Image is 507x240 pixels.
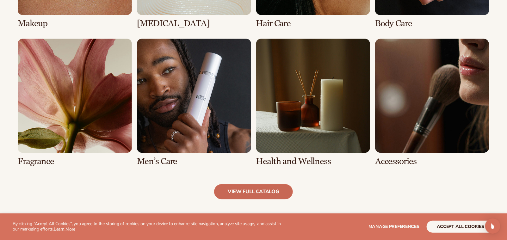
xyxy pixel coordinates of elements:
button: accept all cookies [427,221,494,233]
h3: Makeup [18,19,132,28]
div: Open Intercom Messenger [485,218,500,234]
div: 6 / 8 [137,39,251,166]
span: Manage preferences [368,224,419,230]
h3: Hair Care [256,19,370,28]
h3: Body Care [375,19,489,28]
a: view full catalog [214,184,293,199]
p: By clicking "Accept All Cookies", you agree to the storing of cookies on your device to enhance s... [13,221,287,232]
h3: [MEDICAL_DATA] [137,19,251,28]
div: 5 / 8 [18,39,132,166]
button: Manage preferences [368,221,419,233]
div: 7 / 8 [256,39,370,166]
a: Learn More [54,226,75,232]
div: 8 / 8 [375,39,489,166]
